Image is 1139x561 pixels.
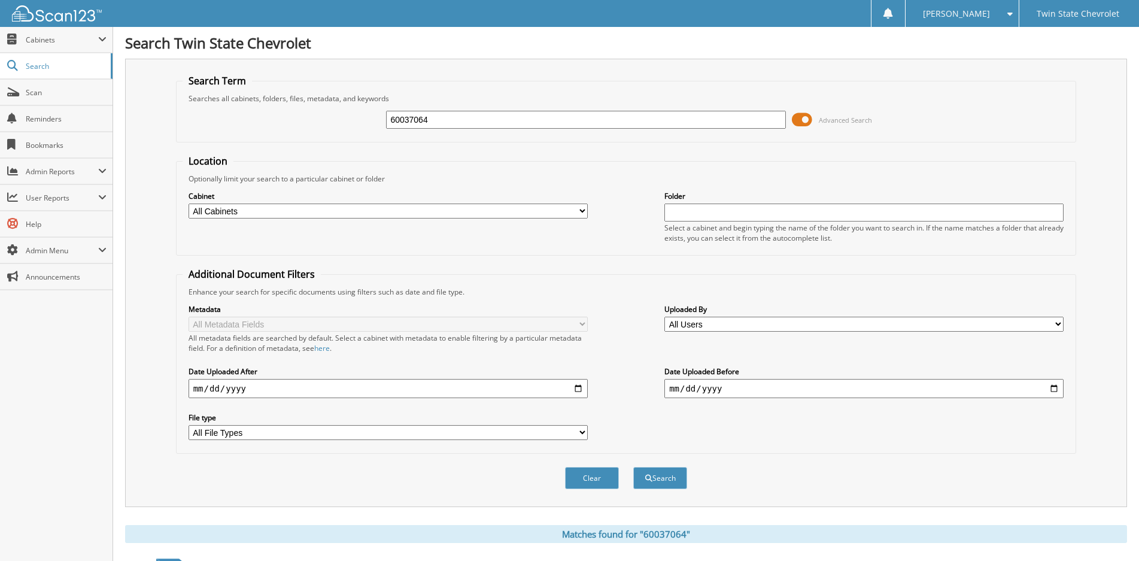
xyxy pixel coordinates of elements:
[189,366,588,377] label: Date Uploaded After
[189,413,588,423] label: File type
[189,191,588,201] label: Cabinet
[1037,10,1119,17] span: Twin State Chevrolet
[183,154,233,168] legend: Location
[923,10,990,17] span: [PERSON_NAME]
[183,268,321,281] legend: Additional Document Filters
[189,379,588,398] input: start
[633,467,687,489] button: Search
[183,287,1070,297] div: Enhance your search for specific documents using filters such as date and file type.
[664,304,1064,314] label: Uploaded By
[26,114,107,124] span: Reminders
[26,245,98,256] span: Admin Menu
[26,35,98,45] span: Cabinets
[125,33,1127,53] h1: Search Twin State Chevrolet
[664,223,1064,243] div: Select a cabinet and begin typing the name of the folder you want to search in. If the name match...
[565,467,619,489] button: Clear
[26,272,107,282] span: Announcements
[26,61,105,71] span: Search
[189,333,588,353] div: All metadata fields are searched by default. Select a cabinet with metadata to enable filtering b...
[819,116,872,125] span: Advanced Search
[183,74,252,87] legend: Search Term
[664,366,1064,377] label: Date Uploaded Before
[314,343,330,353] a: here
[26,166,98,177] span: Admin Reports
[26,219,107,229] span: Help
[26,193,98,203] span: User Reports
[189,304,588,314] label: Metadata
[125,525,1127,543] div: Matches found for "60037064"
[664,191,1064,201] label: Folder
[26,140,107,150] span: Bookmarks
[26,87,107,98] span: Scan
[183,174,1070,184] div: Optionally limit your search to a particular cabinet or folder
[664,379,1064,398] input: end
[12,5,102,22] img: scan123-logo-white.svg
[183,93,1070,104] div: Searches all cabinets, folders, files, metadata, and keywords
